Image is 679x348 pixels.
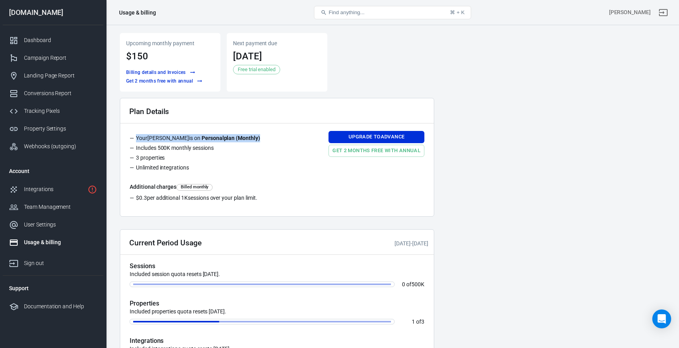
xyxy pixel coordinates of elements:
span: Billed monthly [179,184,210,191]
span: 1 [412,319,415,325]
div: Account id: upM9V45O [609,8,651,17]
h5: Properties [130,300,424,307]
span: 0 [402,281,405,287]
p: of [401,282,424,287]
a: Conversions Report [3,85,103,102]
li: Unlimited integrations [130,164,266,173]
div: Campaign Report [24,54,97,62]
a: User Settings [3,216,103,234]
button: Find anything...⌘ + K [314,6,471,19]
div: Webhooks (outgoing) [24,142,97,151]
h6: Additional charges [130,183,424,191]
li: per additional sessions over your plan limit. [130,194,424,204]
a: Dashboard [3,31,103,49]
a: Landing Page Report [3,67,103,85]
div: Open Intercom Messenger [652,309,671,328]
span: 3 [421,319,424,325]
time: 2025-08-24T22:19:50-04:00 [395,240,411,247]
a: Campaign Report [3,49,103,67]
div: Documentation and Help [24,302,97,311]
a: Get 2 months free with annual [328,145,424,157]
a: Upgrade toAdvance [328,131,424,143]
p: Included properties quota resets [DATE]. [130,307,424,316]
svg: 2 networks not verified yet [88,185,97,194]
div: Conversions Report [24,89,97,98]
a: Get 2 months free with annual [124,77,204,85]
div: Sign out [24,259,97,267]
div: Landing Page Report [24,72,97,80]
div: Team Management [24,203,97,211]
div: Property Settings [24,125,97,133]
li: Support [3,279,103,298]
div: User Settings [24,221,97,229]
span: 500K [411,281,424,287]
h2: Current Period Usage [129,239,202,247]
span: 1K [181,195,188,201]
li: 3 properties [130,154,266,164]
time: 2025-09-07T22:52:35-04:00 [233,51,262,62]
time: 2025-09-07T22:52:35-04:00 [412,240,428,247]
div: Integrations [24,185,84,193]
a: Team Management [3,198,103,216]
a: Sign out [3,251,103,272]
a: Webhooks (outgoing) [3,138,103,155]
span: $150 [126,51,148,62]
a: Tracking Pixels [3,102,103,120]
div: [DOMAIN_NAME] [3,9,103,16]
span: - [395,240,428,247]
p: Upcoming monthly payment [126,39,214,48]
h2: Plan Details [129,107,169,116]
li: Includes 500K monthly sessions [130,144,266,154]
h5: Sessions [130,262,424,270]
div: Tracking Pixels [24,107,97,115]
li: Account [3,162,103,180]
div: Usage & billing [119,9,156,17]
p: Next payment due [233,39,321,48]
span: Find anything... [328,9,364,15]
p: Included session quota resets [DATE]. [130,270,424,278]
div: Dashboard [24,36,97,44]
div: Usage & billing [24,238,97,247]
span: $0.3 [136,195,147,201]
a: Property Settings [3,120,103,138]
div: ⌘ + K [450,9,464,15]
a: Usage & billing [3,234,103,251]
span: Free trial enabled [235,66,278,74]
strong: Personal plan ( Monthly ) [202,135,260,141]
p: of [401,319,424,324]
h5: Integrations [130,337,424,345]
a: Sign out [654,3,673,22]
li: Your [PERSON_NAME] is on [130,134,266,144]
a: Integrations [3,180,103,198]
button: Billing details and Invoices [124,68,197,77]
